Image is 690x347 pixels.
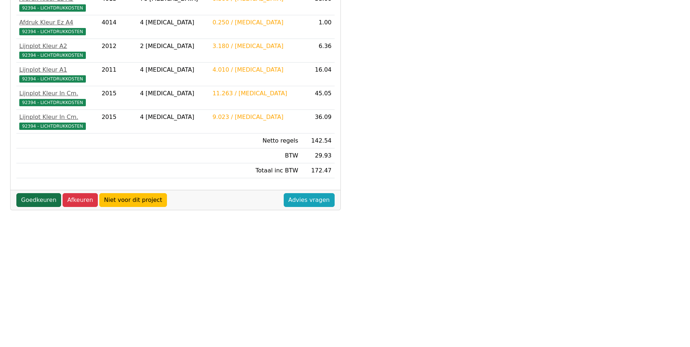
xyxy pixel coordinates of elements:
td: 142.54 [301,133,335,148]
td: 45.05 [301,86,335,110]
span: 92394 - LICHTDRUKKOSTEN [19,28,86,35]
div: 9.023 / [MEDICAL_DATA] [212,113,298,121]
span: 92394 - LICHTDRUKKOSTEN [19,99,86,106]
span: 92394 - LICHTDRUKKOSTEN [19,4,86,12]
div: 3.180 / [MEDICAL_DATA] [212,42,298,51]
div: 4.010 / [MEDICAL_DATA] [212,65,298,74]
a: Lijnplot Kleur In Cm.92394 - LICHTDRUKKOSTEN [19,113,96,130]
div: Lijnplot Kleur In Cm. [19,113,96,121]
td: 6.36 [301,39,335,63]
td: BTW [210,148,301,163]
div: Lijnplot Kleur In Cm. [19,89,96,98]
span: 92394 - LICHTDRUKKOSTEN [19,75,86,83]
div: 2 [MEDICAL_DATA] [140,42,207,51]
td: 2015 [99,86,137,110]
a: Lijnplot Kleur A192394 - LICHTDRUKKOSTEN [19,65,96,83]
span: 92394 - LICHTDRUKKOSTEN [19,52,86,59]
td: Netto regels [210,133,301,148]
td: 1.00 [301,15,335,39]
div: Lijnplot Kleur A2 [19,42,96,51]
div: 4 [MEDICAL_DATA] [140,65,207,74]
a: Afdruk Kleur Ez A492394 - LICHTDRUKKOSTEN [19,18,96,36]
a: Niet voor dit project [99,193,167,207]
a: Afkeuren [63,193,98,207]
td: Totaal inc BTW [210,163,301,178]
td: 2012 [99,39,137,63]
td: 2011 [99,63,137,86]
td: 2015 [99,110,137,133]
td: 16.04 [301,63,335,86]
span: 92394 - LICHTDRUKKOSTEN [19,123,86,130]
div: Lijnplot Kleur A1 [19,65,96,74]
a: Lijnplot Kleur A292394 - LICHTDRUKKOSTEN [19,42,96,59]
div: 11.263 / [MEDICAL_DATA] [212,89,298,98]
a: Advies vragen [284,193,335,207]
td: 4014 [99,15,137,39]
td: 172.47 [301,163,335,178]
a: Goedkeuren [16,193,61,207]
div: 0.250 / [MEDICAL_DATA] [212,18,298,27]
td: 36.09 [301,110,335,133]
td: 29.93 [301,148,335,163]
a: Lijnplot Kleur In Cm.92394 - LICHTDRUKKOSTEN [19,89,96,107]
div: 4 [MEDICAL_DATA] [140,18,207,27]
div: 4 [MEDICAL_DATA] [140,113,207,121]
div: Afdruk Kleur Ez A4 [19,18,96,27]
div: 4 [MEDICAL_DATA] [140,89,207,98]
